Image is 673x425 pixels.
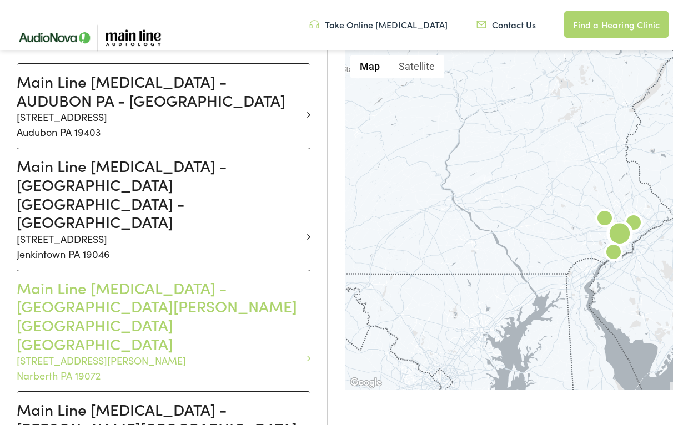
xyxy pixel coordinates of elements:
h3: Main Line [MEDICAL_DATA] - [GEOGRAPHIC_DATA] [GEOGRAPHIC_DATA] - [GEOGRAPHIC_DATA] [17,156,302,231]
p: [STREET_ADDRESS] Jenkintown PA 19046 [17,231,302,261]
a: Main Line [MEDICAL_DATA] - AUDUBON PA - [GEOGRAPHIC_DATA] [STREET_ADDRESS]Audubon PA 19403 [17,72,302,139]
a: Take Online [MEDICAL_DATA] [309,18,448,31]
a: Find a Hearing Clinic [564,11,669,38]
img: utility icon [309,18,319,31]
a: Main Line [MEDICAL_DATA] - [GEOGRAPHIC_DATA] [GEOGRAPHIC_DATA] - [GEOGRAPHIC_DATA] [STREET_ADDRES... [17,156,302,261]
a: Contact Us [476,18,536,31]
p: [STREET_ADDRESS] Audubon PA 19403 [17,109,302,139]
h3: Main Line [MEDICAL_DATA] - [GEOGRAPHIC_DATA][PERSON_NAME][GEOGRAPHIC_DATA][GEOGRAPHIC_DATA] [17,279,302,353]
a: Main Line [MEDICAL_DATA] - [GEOGRAPHIC_DATA][PERSON_NAME][GEOGRAPHIC_DATA][GEOGRAPHIC_DATA] [STRE... [17,279,302,383]
p: [STREET_ADDRESS][PERSON_NAME] Narberth PA 19072 [17,353,302,383]
h3: Main Line [MEDICAL_DATA] - AUDUBON PA - [GEOGRAPHIC_DATA] [17,72,302,109]
img: utility icon [476,18,486,31]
